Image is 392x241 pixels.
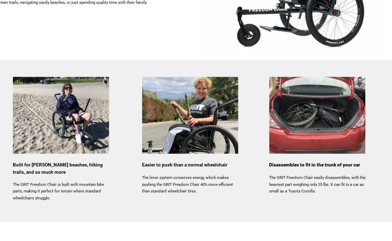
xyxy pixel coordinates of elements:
span: The GRIT Freedom Chair is built with mountain bike parts, making it perfect for terrain where sta... [13,182,104,200]
span: Easier to push than a normal wheelchair [142,162,227,167]
input: Get more information [25,167,84,181]
span: Built for [PERSON_NAME] beaches, hiking trails, and so much more [13,162,103,174]
span: The GRIT Freedom Chair easily disassembles, with the heaviest part weighing only 25 lbs. It can f... [269,175,366,193]
span: The lever system conserves energy, which makes pushing the GRIT Freedom Chair 40% more efficient ... [142,175,233,193]
span: Disassembles to fit in the trunk of your car [269,162,360,167]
